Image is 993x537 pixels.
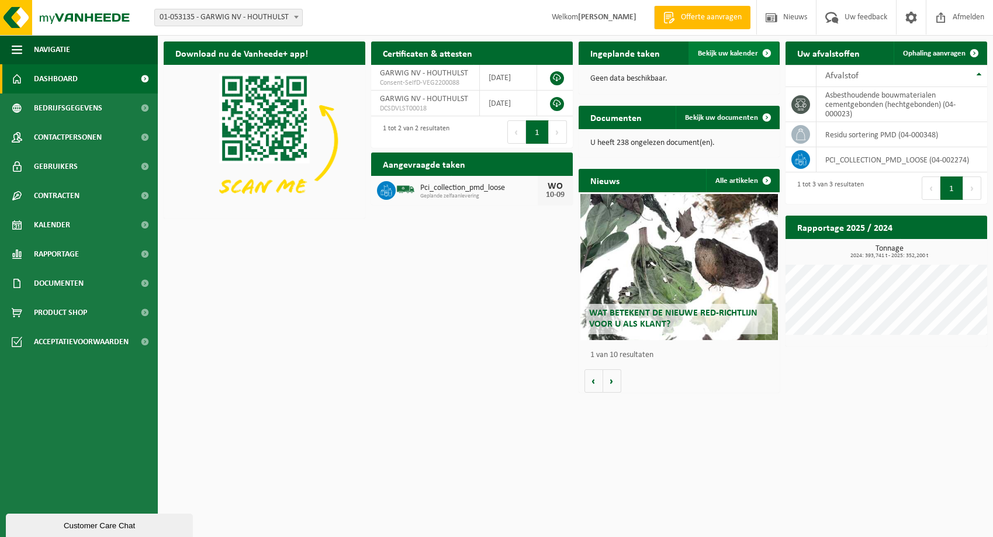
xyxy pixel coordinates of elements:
[590,139,769,147] p: U heeft 238 ongelezen document(en).
[791,253,987,259] span: 2024: 393,741 t - 2025: 352,200 t
[377,119,449,145] div: 1 tot 2 van 2 resultaten
[396,179,416,199] img: BL-SO-LV
[579,106,653,129] h2: Documenten
[544,182,567,191] div: WO
[371,153,477,175] h2: Aangevraagde taken
[164,65,365,216] img: Download de VHEPlus App
[894,41,986,65] a: Ophaling aanvragen
[676,106,779,129] a: Bekijk uw documenten
[685,114,758,122] span: Bekijk uw documenten
[578,13,636,22] strong: [PERSON_NAME]
[34,240,79,269] span: Rapportage
[507,120,526,144] button: Previous
[34,152,78,181] span: Gebruikers
[154,9,303,26] span: 01-053135 - GARWIG NV - HOUTHULST
[791,175,864,201] div: 1 tot 3 van 3 resultaten
[420,183,538,193] span: Pci_collection_pmd_loose
[589,309,757,329] span: Wat betekent de nieuwe RED-richtlijn voor u als klant?
[590,75,769,83] p: Geen data beschikbaar.
[420,193,538,200] span: Geplande zelfaanlevering
[816,122,987,147] td: residu sortering PMD (04-000348)
[380,95,468,103] span: GARWIG NV - HOUTHULST
[816,147,987,172] td: PCI_COLLECTION_PMD_LOOSE (04-002274)
[526,120,549,144] button: 1
[579,41,672,64] h2: Ingeplande taken
[34,123,102,152] span: Contactpersonen
[590,351,774,359] p: 1 van 10 resultaten
[579,169,631,192] h2: Nieuws
[34,64,78,93] span: Dashboard
[34,298,87,327] span: Product Shop
[371,41,484,64] h2: Certificaten & attesten
[963,176,981,200] button: Next
[903,50,966,57] span: Ophaling aanvragen
[786,41,871,64] h2: Uw afvalstoffen
[816,87,987,122] td: asbesthoudende bouwmaterialen cementgebonden (hechtgebonden) (04-000023)
[480,65,538,91] td: [DATE]
[544,191,567,199] div: 10-09
[34,93,102,123] span: Bedrijfsgegevens
[603,369,621,393] button: Volgende
[654,6,750,29] a: Offerte aanvragen
[34,210,70,240] span: Kalender
[34,181,79,210] span: Contracten
[34,269,84,298] span: Documenten
[155,9,302,26] span: 01-053135 - GARWIG NV - HOUTHULST
[922,176,940,200] button: Previous
[698,50,758,57] span: Bekijk uw kalender
[380,104,470,113] span: DCSDVLST00018
[706,169,779,192] a: Alle artikelen
[480,91,538,116] td: [DATE]
[786,216,904,238] h2: Rapportage 2025 / 2024
[34,327,129,356] span: Acceptatievoorwaarden
[549,120,567,144] button: Next
[584,369,603,393] button: Vorige
[900,238,986,262] a: Bekijk rapportage
[6,511,195,537] iframe: chat widget
[34,35,70,64] span: Navigatie
[825,71,859,81] span: Afvalstof
[580,194,778,340] a: Wat betekent de nieuwe RED-richtlijn voor u als klant?
[940,176,963,200] button: 1
[164,41,320,64] h2: Download nu de Vanheede+ app!
[380,69,468,78] span: GARWIG NV - HOUTHULST
[678,12,745,23] span: Offerte aanvragen
[380,78,470,88] span: Consent-SelfD-VEG2200088
[688,41,779,65] a: Bekijk uw kalender
[791,245,987,259] h3: Tonnage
